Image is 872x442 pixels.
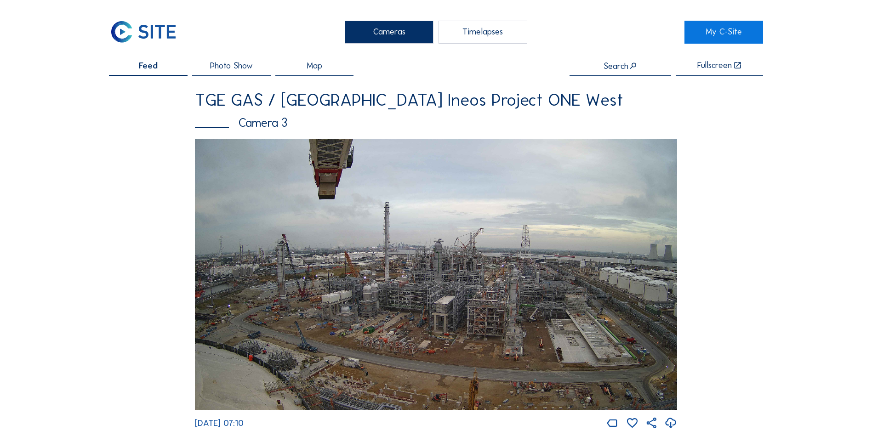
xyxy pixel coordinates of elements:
img: C-SITE Logo [109,21,177,44]
span: Map [307,62,322,70]
span: [DATE] 07:10 [195,418,244,428]
span: Photo Show [210,62,253,70]
a: C-SITE Logo [109,21,188,44]
span: Feed [139,62,158,70]
div: Camera 3 [195,117,677,129]
div: Cameras [345,21,433,44]
div: TGE GAS / [GEOGRAPHIC_DATA] Ineos Project ONE West [195,91,677,109]
a: My C-Site [684,21,763,44]
div: Timelapses [439,21,527,44]
div: Fullscreen [697,61,732,70]
img: Image [195,139,677,410]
